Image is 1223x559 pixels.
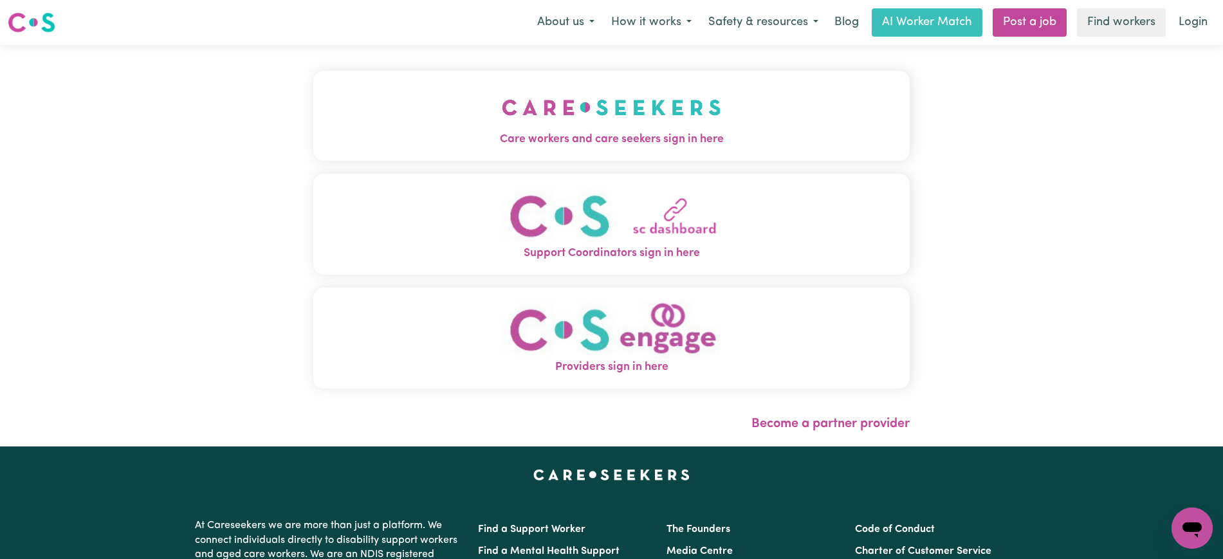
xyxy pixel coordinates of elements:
a: Media Centre [667,546,733,556]
span: Care workers and care seekers sign in here [313,131,910,148]
a: AI Worker Match [872,8,982,37]
button: Support Coordinators sign in here [313,174,910,275]
button: About us [529,9,603,36]
img: Careseekers logo [8,11,55,34]
button: Care workers and care seekers sign in here [313,71,910,161]
a: Blog [827,8,867,37]
button: Safety & resources [700,9,827,36]
a: Code of Conduct [855,524,935,535]
button: Providers sign in here [313,288,910,389]
button: How it works [603,9,700,36]
a: The Founders [667,524,730,535]
span: Providers sign in here [313,359,910,376]
a: Careseekers logo [8,8,55,37]
a: Login [1171,8,1215,37]
a: Become a partner provider [751,417,910,430]
a: Find workers [1077,8,1166,37]
iframe: Button to launch messaging window [1172,508,1213,549]
a: Find a Support Worker [478,524,585,535]
a: Careseekers home page [533,470,690,480]
span: Support Coordinators sign in here [313,245,910,262]
a: Post a job [993,8,1067,37]
a: Charter of Customer Service [855,546,991,556]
